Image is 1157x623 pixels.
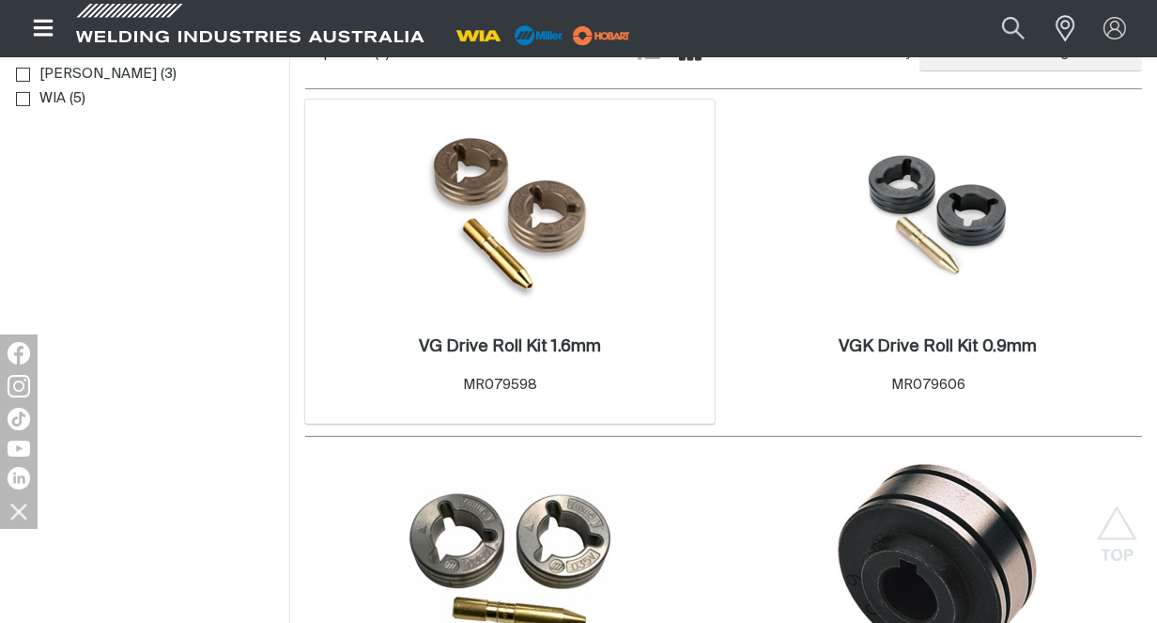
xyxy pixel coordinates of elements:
a: [PERSON_NAME] [16,62,157,87]
img: Instagram [8,375,30,397]
img: Facebook [8,342,30,365]
img: TikTok [8,408,30,430]
aside: Filters [15,29,274,113]
img: hide socials [3,495,35,527]
button: Scroll to top [1096,506,1138,548]
a: VG Drive Roll Kit 1.6mm [419,336,601,358]
span: MR079606 [891,378,965,392]
span: [PERSON_NAME] [39,64,157,86]
button: Search products [981,8,1045,50]
ul: Brand [16,62,273,112]
img: LinkedIn [8,467,30,490]
img: miller [567,22,636,50]
a: VGK Drive Roll Kit 0.9mm [839,336,1037,358]
img: VGK Drive Roll Kit 0.9mm [837,124,1038,305]
h2: VGK Drive Roll Kit 0.9mm [839,338,1037,355]
a: miller [567,28,636,42]
img: VG Drive Roll Kit 1.6mm [414,114,605,315]
span: MR079598 [464,378,538,392]
input: Product name or item number... [958,8,1045,50]
a: WIA [16,86,66,112]
span: ( 3 ) [161,64,177,86]
span: product(s) found [324,46,431,60]
span: WIA [39,88,66,110]
img: YouTube [8,441,30,457]
span: ( 5 ) [69,88,85,110]
h2: VG Drive Roll Kit 1.6mm [419,338,601,355]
